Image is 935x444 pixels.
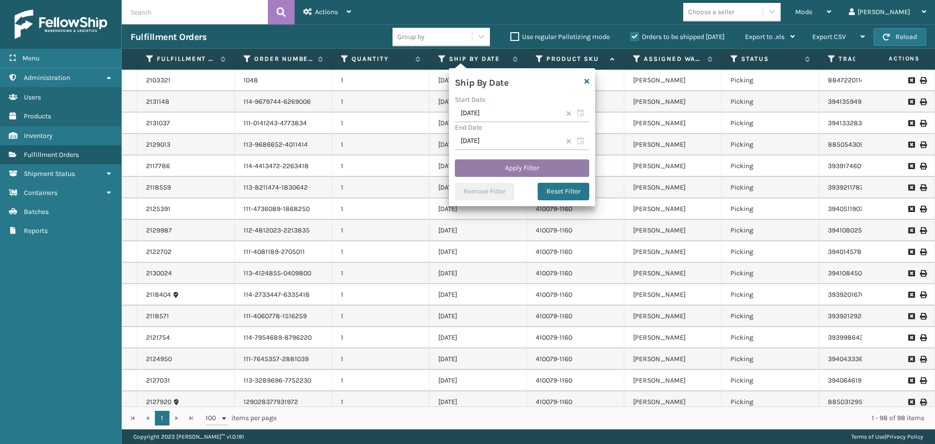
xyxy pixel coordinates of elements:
i: Request to Be Cancelled [908,291,914,298]
a: 2103321 [146,76,170,85]
label: Status [741,55,800,63]
a: 884722011495 [828,76,872,84]
a: 1 [155,411,169,425]
td: 113-8211474-1830642 [235,177,332,198]
i: Request to Be Cancelled [908,77,914,84]
td: [PERSON_NAME] [624,348,722,370]
td: [PERSON_NAME] [624,284,722,306]
i: Print Label [920,249,926,255]
div: | [851,429,923,444]
a: 394135949185 [828,97,872,106]
td: [DATE] [430,220,527,241]
td: [PERSON_NAME] [624,306,722,327]
td: 1 [332,263,430,284]
label: Start Date [455,96,486,104]
a: 2124950 [146,354,172,364]
i: Request to Be Cancelled [908,249,914,255]
td: [PERSON_NAME] [624,113,722,134]
a: 2130024 [146,269,172,278]
td: 114-4413472-2263418 [235,155,332,177]
a: Privacy Policy [886,433,923,440]
td: 1 [332,391,430,413]
td: 111-4060778-1516259 [235,306,332,327]
a: 394051190769 [828,205,871,213]
a: 410079-1160 [536,376,572,385]
td: [DATE] [430,134,527,155]
i: Print Label [920,227,926,234]
i: Request to Be Cancelled [908,334,914,341]
a: 393917460160 [828,162,871,170]
a: 885054309051 [828,140,874,149]
td: 113-4124855-0409800 [235,263,332,284]
td: 111-0141243-4773834 [235,113,332,134]
a: 2118571 [146,311,169,321]
a: 394043336519 [828,355,873,363]
span: Inventory [24,132,53,140]
i: Request to Be Cancelled [908,141,914,148]
td: 111-7645357-2881039 [235,348,332,370]
td: 1 [332,198,430,220]
i: Request to Be Cancelled [908,313,914,320]
label: End Date [455,123,482,132]
a: 393998643605 [828,333,875,342]
a: 2122702 [146,247,171,257]
td: [DATE] [430,113,527,134]
i: Print Label [920,163,926,170]
i: Print Label [920,206,926,212]
i: Print Label [920,270,926,277]
div: 1 - 98 of 98 items [290,413,924,423]
td: 111-4736089-1868250 [235,198,332,220]
button: Reset Filter [538,183,589,200]
td: 1048 [235,70,332,91]
td: [PERSON_NAME] [624,370,722,391]
a: 410079-1160 [536,398,572,406]
td: [DATE] [430,70,527,91]
a: Terms of Use [851,433,885,440]
div: Choose a seller [688,7,734,17]
td: [DATE] [430,370,527,391]
a: 2131148 [146,97,169,107]
td: 1 [332,70,430,91]
td: Picking [722,306,819,327]
a: 2117786 [146,161,170,171]
td: 113-3289696-7752230 [235,370,332,391]
span: Administration [24,74,70,82]
button: Remove Filter [455,183,514,200]
a: 2118559 [146,183,171,193]
td: [PERSON_NAME] [624,327,722,348]
td: Picking [722,155,819,177]
td: Picking [722,198,819,220]
td: Picking [722,370,819,391]
td: 1 [332,177,430,198]
td: 129028377931972 [235,391,332,413]
a: 410079-1160 [536,312,572,320]
i: Print Label [920,377,926,384]
a: 410079-1160 [536,290,572,299]
label: Ship By Date [449,55,508,63]
td: Picking [722,241,819,263]
td: [DATE] [430,306,527,327]
div: Group by [397,32,425,42]
td: 1 [332,327,430,348]
input: MM/DD/YYYY [455,133,589,150]
span: Batches [24,208,49,216]
i: Request to Be Cancelled [908,120,914,127]
span: Shipment Status [24,170,75,178]
input: MM/DD/YYYY [455,105,589,122]
i: Print Label [920,184,926,191]
a: 394064619133 [828,376,872,385]
td: Picking [722,113,819,134]
td: [DATE] [430,177,527,198]
span: Reports [24,227,48,235]
i: Request to Be Cancelled [908,270,914,277]
td: [PERSON_NAME] [624,155,722,177]
button: Apply Filter [455,159,589,177]
span: 100 [206,413,220,423]
a: 394108450560 [828,269,874,277]
td: [DATE] [430,327,527,348]
i: Request to Be Cancelled [908,98,914,105]
td: [PERSON_NAME] [624,220,722,241]
button: Reload [874,28,926,46]
td: Picking [722,91,819,113]
a: 410079-1160 [536,226,572,234]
